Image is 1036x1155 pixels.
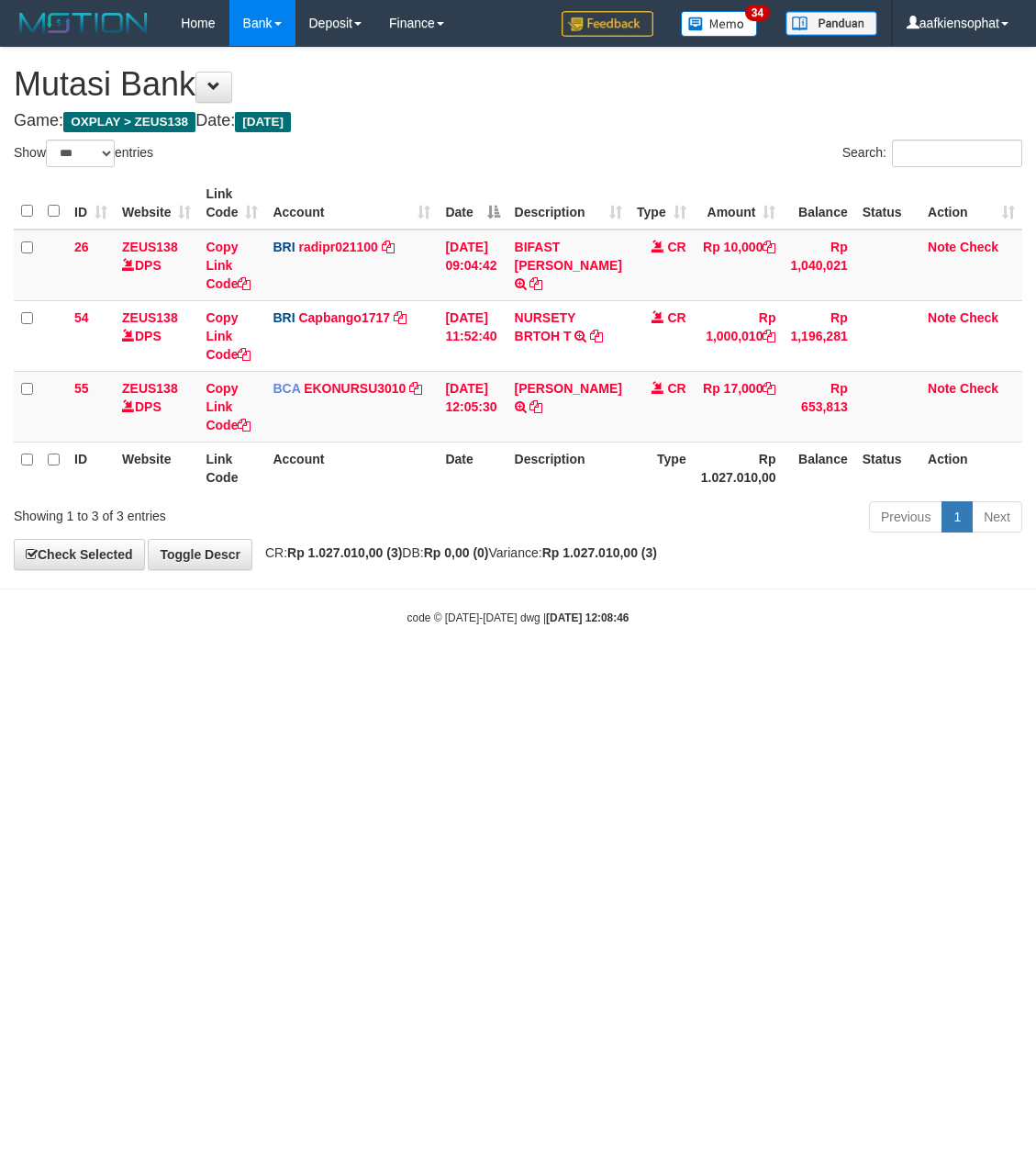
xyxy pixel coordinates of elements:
th: Balance [783,177,854,230]
span: 34 [745,5,770,21]
th: Action: activate to sort column ascending [920,177,1022,230]
span: BRI [273,310,295,325]
a: ZEUS138 [122,310,178,325]
th: Account: activate to sort column ascending [265,177,438,230]
td: Rp 1,000,010 [694,300,784,371]
a: Copy NURSETY BRTOH T to clipboard [590,329,603,343]
a: Copy Rp 17,000 to clipboard [763,381,775,396]
span: 26 [74,240,89,254]
span: CR [667,240,685,254]
a: Check [960,381,998,396]
h4: Game: Date: [14,112,1022,130]
span: OXPLAY > ZEUS138 [63,112,195,132]
a: Capbango1717 [298,310,390,325]
a: Copy Link Code [206,381,251,432]
th: Rp 1.027.010,00 [694,442,784,494]
a: Copy Rp 1,000,010 to clipboard [763,329,775,343]
img: Feedback.jpg [562,11,653,37]
a: Check Selected [14,539,145,570]
th: Account [265,442,438,494]
td: Rp 17,000 [694,371,784,442]
a: Copy DEDY SUPRIYA to clipboard [529,399,542,414]
span: 54 [74,310,89,325]
th: Amount: activate to sort column ascending [694,177,784,230]
small: code © [DATE]-[DATE] dwg | [407,611,629,624]
th: Description: activate to sort column ascending [507,177,629,230]
a: Check [960,310,998,325]
th: Website: activate to sort column ascending [115,177,198,230]
img: MOTION_logo.png [14,9,153,37]
td: [DATE] 11:52:40 [438,300,507,371]
label: Show entries [14,140,153,167]
a: Next [972,501,1022,533]
a: NURSETY BRTOH T [515,310,576,343]
a: [PERSON_NAME] [515,381,622,396]
td: DPS [115,300,198,371]
div: Showing 1 to 3 of 3 entries [14,499,418,525]
th: ID: activate to sort column ascending [67,177,115,230]
a: Copy Rp 10,000 to clipboard [763,240,775,254]
a: 1 [941,501,973,533]
strong: Rp 0,00 (0) [424,545,489,560]
img: panduan.png [785,11,877,36]
label: Search: [842,140,1022,167]
th: Link Code: activate to sort column ascending [198,177,265,230]
td: DPS [115,230,198,301]
th: ID [67,442,115,494]
a: ZEUS138 [122,381,178,396]
a: Toggle Descr [148,539,252,570]
a: EKONURSU3010 [304,381,406,396]
a: Copy Link Code [206,310,251,362]
td: [DATE] 09:04:42 [438,230,507,301]
th: Description [507,442,629,494]
a: Copy EKONURSU3010 to clipboard [409,381,422,396]
a: Copy radipr021100 to clipboard [382,240,395,254]
span: CR: DB: Variance: [256,545,657,560]
th: Action [920,442,1022,494]
a: Copy Capbango1717 to clipboard [394,310,407,325]
a: Copy BIFAST ERIKA S PAUN to clipboard [529,276,542,291]
th: Website [115,442,198,494]
td: DPS [115,371,198,442]
strong: [DATE] 12:08:46 [546,611,629,624]
td: Rp 653,813 [783,371,854,442]
span: CR [667,381,685,396]
th: Balance [783,442,854,494]
th: Link Code [198,442,265,494]
a: Note [928,240,956,254]
a: Check [960,240,998,254]
img: Button%20Memo.svg [681,11,758,37]
a: radipr021100 [298,240,377,254]
a: ZEUS138 [122,240,178,254]
td: Rp 10,000 [694,230,784,301]
th: Type: activate to sort column ascending [629,177,694,230]
a: Previous [869,501,942,533]
a: BIFAST [PERSON_NAME] [515,240,622,273]
span: 55 [74,381,89,396]
span: CR [667,310,685,325]
strong: Rp 1.027.010,00 (3) [542,545,657,560]
span: [DATE] [235,112,291,132]
th: Date: activate to sort column descending [438,177,507,230]
h1: Mutasi Bank [14,66,1022,103]
th: Date [438,442,507,494]
td: Rp 1,196,281 [783,300,854,371]
th: Type [629,442,694,494]
span: BCA [273,381,300,396]
td: [DATE] 12:05:30 [438,371,507,442]
a: Note [928,381,956,396]
a: Copy Link Code [206,240,251,291]
th: Status [855,177,920,230]
span: BRI [273,240,295,254]
select: Showentries [46,140,115,167]
strong: Rp 1.027.010,00 (3) [287,545,402,560]
input: Search: [892,140,1022,167]
th: Status [855,442,920,494]
a: Note [928,310,956,325]
td: Rp 1,040,021 [783,230,854,301]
